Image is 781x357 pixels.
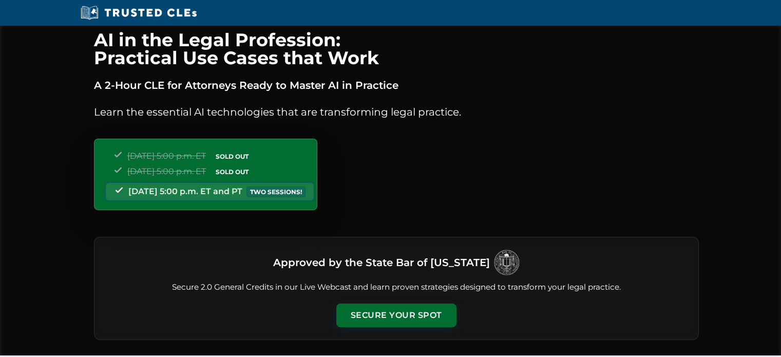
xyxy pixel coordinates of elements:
[273,253,490,272] h3: Approved by the State Bar of [US_STATE]
[94,104,699,120] p: Learn the essential AI technologies that are transforming legal practice.
[94,31,699,67] h1: AI in the Legal Profession: Practical Use Cases that Work
[78,5,200,21] img: Trusted CLEs
[212,166,252,177] span: SOLD OUT
[336,304,456,327] button: Secure Your Spot
[127,166,206,176] span: [DATE] 5:00 p.m. ET
[212,151,252,162] span: SOLD OUT
[494,250,520,275] img: Logo
[107,281,686,293] p: Secure 2.0 General Credits in our Live Webcast and learn proven strategies designed to transform ...
[94,77,699,93] p: A 2-Hour CLE for Attorneys Ready to Master AI in Practice
[127,151,206,161] span: [DATE] 5:00 p.m. ET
